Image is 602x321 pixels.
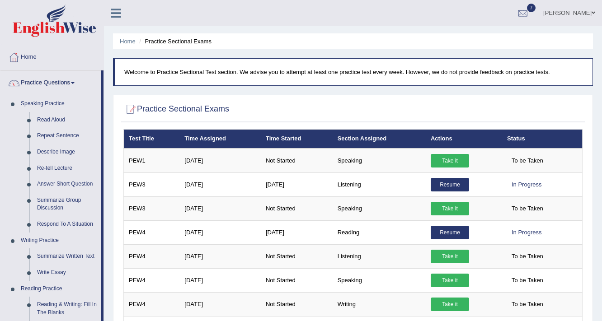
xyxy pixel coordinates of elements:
td: Not Started [261,149,333,173]
th: Status [502,130,583,149]
a: Writing Practice [17,233,101,249]
td: Reading [333,220,426,244]
td: PEW4 [124,244,180,268]
td: Speaking [333,268,426,292]
p: Welcome to Practice Sectional Test section. We advise you to attempt at least one practice test e... [124,68,583,76]
td: PEW4 [124,268,180,292]
li: Practice Sectional Exams [137,37,212,46]
td: Speaking [333,196,426,220]
h2: Practice Sectional Exams [123,102,229,116]
th: Time Assigned [179,130,261,149]
td: PEW1 [124,149,180,173]
a: Repeat Sentence [33,128,101,144]
td: [DATE] [179,220,261,244]
td: [DATE] [179,196,261,220]
td: [DATE] [261,172,333,196]
a: Read Aloud [33,112,101,128]
span: To be Taken [507,202,548,215]
a: Take it [431,250,469,263]
a: Respond To A Situation [33,216,101,233]
td: [DATE] [179,268,261,292]
td: Speaking [333,149,426,173]
a: Take it [431,274,469,287]
span: To be Taken [507,298,548,311]
a: Take it [431,154,469,167]
a: Summarize Written Text [33,248,101,265]
a: Describe Image [33,144,101,160]
a: Speaking Practice [17,96,101,112]
a: Summarize Group Discussion [33,192,101,216]
span: To be Taken [507,274,548,287]
th: Test Title [124,130,180,149]
span: To be Taken [507,250,548,263]
a: Take it [431,202,469,215]
span: To be Taken [507,154,548,167]
td: PEW4 [124,220,180,244]
td: Not Started [261,292,333,316]
a: Write Essay [33,265,101,281]
td: PEW4 [124,292,180,316]
a: Home [120,38,136,45]
td: Not Started [261,244,333,268]
a: Resume [431,178,469,191]
td: [DATE] [179,244,261,268]
th: Actions [426,130,502,149]
td: Writing [333,292,426,316]
a: Take it [431,298,469,311]
a: Reading Practice [17,281,101,297]
td: Not Started [261,196,333,220]
td: PEW3 [124,172,180,196]
span: 7 [527,4,536,12]
td: Not Started [261,268,333,292]
a: Resume [431,226,469,239]
a: Reading & Writing: Fill In The Blanks [33,297,101,321]
a: Re-tell Lecture [33,160,101,177]
td: [DATE] [179,149,261,173]
td: Listening [333,244,426,268]
td: [DATE] [179,292,261,316]
th: Section Assigned [333,130,426,149]
td: PEW3 [124,196,180,220]
td: [DATE] [261,220,333,244]
a: Answer Short Question [33,176,101,192]
td: Listening [333,172,426,196]
a: Practice Questions [0,70,101,93]
div: In Progress [507,178,546,191]
th: Time Started [261,130,333,149]
a: Home [0,45,103,67]
div: In Progress [507,226,546,239]
td: [DATE] [179,172,261,196]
